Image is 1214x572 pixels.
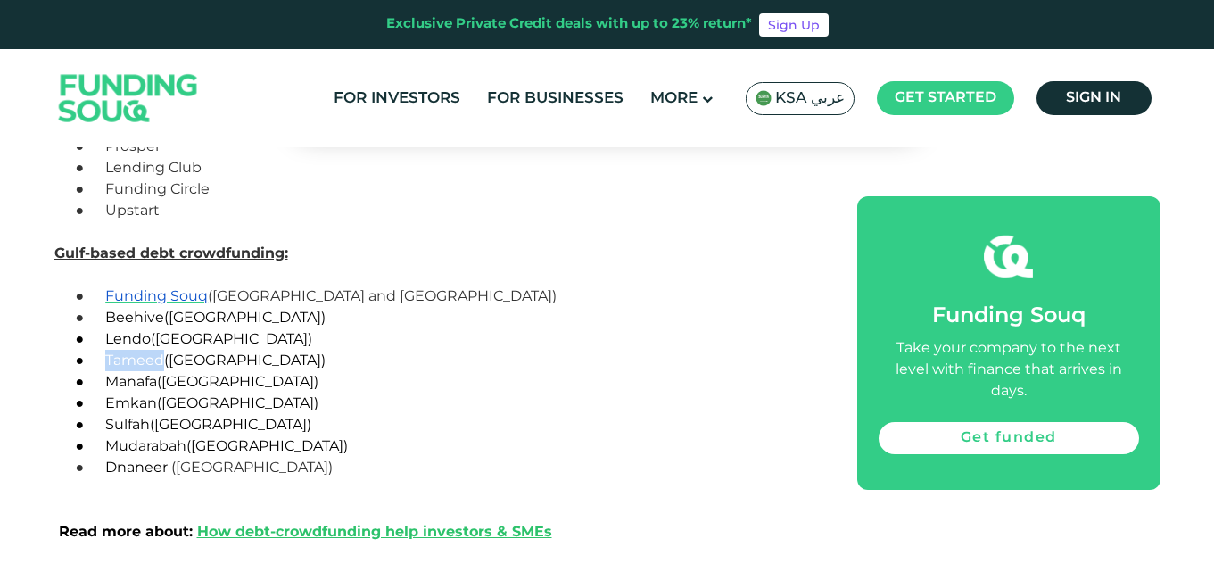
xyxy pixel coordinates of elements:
a: Sign in [1036,81,1152,115]
span: ([GEOGRAPHIC_DATA]) [168,459,333,476]
span: KSA عربي [775,88,845,109]
span: ([GEOGRAPHIC_DATA]) [151,330,312,347]
span: ● [76,416,106,433]
span: ● [76,202,106,219]
span: Mudarabah [105,437,186,454]
a: Funding Souq [105,287,208,304]
span: Funding Souq [932,306,1086,327]
span: Lendo [105,330,151,347]
span: Upstart [105,202,160,219]
span: ● [76,309,106,326]
span: Read more about: [59,523,193,540]
a: For Investors [329,84,465,113]
span: Get started [895,91,996,104]
span: ● [76,330,106,347]
img: fsicon [984,232,1033,281]
span: Dnaneer [105,459,168,476]
a: Get funded [879,422,1139,454]
span: ● [76,159,106,176]
span: ● [76,394,106,411]
img: Logo [41,54,216,144]
span: ● [76,373,106,390]
span: Emkan [105,394,157,411]
a: For Businesses [483,84,628,113]
span: ([GEOGRAPHIC_DATA]) [157,394,318,411]
span: Prosper [105,137,161,154]
span: ● [76,459,106,476]
span: ([GEOGRAPHIC_DATA]) [164,352,326,369]
img: SA Flag [756,90,772,106]
span: ● [76,287,106,304]
span: ● [76,437,106,454]
span: ([GEOGRAPHIC_DATA]) [150,416,311,433]
span: ● [76,137,106,154]
span: ([GEOGRAPHIC_DATA]) [186,437,348,454]
span: Funding Circle [105,180,210,197]
span: ([GEOGRAPHIC_DATA]) [157,373,318,390]
span: Beehive [105,309,164,326]
span: ● [76,352,106,369]
span: Sulfah [105,416,150,433]
span: Manafa [105,373,157,390]
span: Lending Club [105,159,202,176]
span: Tameed [105,352,164,369]
div: Take your company to the next level with finance that arrives in days. [879,338,1139,402]
span: ([GEOGRAPHIC_DATA] and [GEOGRAPHIC_DATA]) [208,287,557,304]
div: Exclusive Private Credit deals with up to 23% return* [386,14,752,35]
span: More [650,91,698,106]
span: Gulf-based debt crowdfunding: [54,245,288,261]
span: ([GEOGRAPHIC_DATA]) [164,309,326,326]
span: ● [76,180,106,197]
a: Sign Up [759,13,829,37]
span: Sign in [1066,91,1121,104]
a: How debt-crowdfunding help investors & SMEs [197,523,552,540]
